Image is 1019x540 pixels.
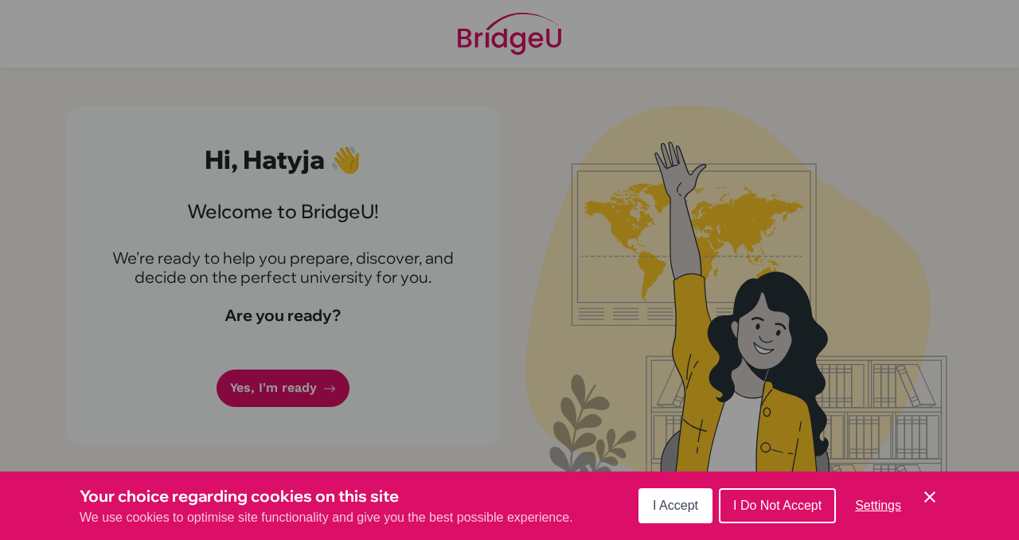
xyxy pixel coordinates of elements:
[638,488,713,523] button: I Accept
[80,484,573,508] h3: Your choice regarding cookies on this site
[653,499,698,512] span: I Accept
[920,487,939,507] button: Save and close
[842,490,914,522] button: Settings
[855,499,901,512] span: Settings
[733,499,822,512] span: I Do Not Accept
[80,508,573,527] p: We use cookies to optimise site functionality and give you the best possible experience.
[719,488,836,523] button: I Do Not Accept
